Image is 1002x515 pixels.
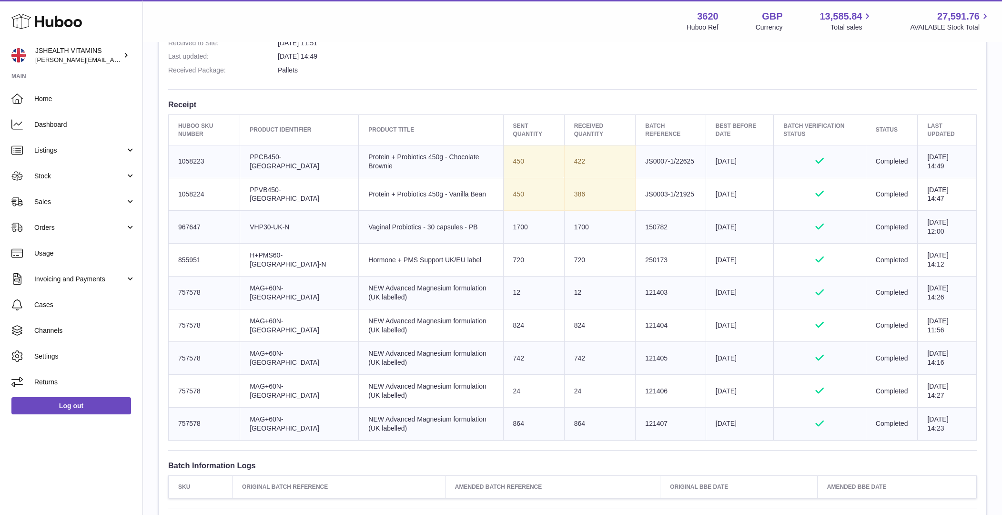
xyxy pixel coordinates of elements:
td: MAG+60N-[GEOGRAPHIC_DATA] [240,407,359,440]
td: H+PMS60-[GEOGRAPHIC_DATA]-N [240,244,359,277]
th: Last updated [918,115,977,145]
td: Protein + Probiotics 450g - Chocolate Brownie [359,145,503,178]
td: 757578 [169,342,240,375]
td: 1700 [503,211,564,244]
span: AVAILABLE Stock Total [910,23,991,32]
td: 1058223 [169,145,240,178]
span: Dashboard [34,120,135,129]
td: 121406 [636,375,706,408]
td: [DATE] [706,178,773,211]
span: 13,585.84 [820,10,862,23]
span: Sales [34,197,125,206]
td: [DATE] 12:00 [918,211,977,244]
td: 24 [503,375,564,408]
th: Product title [359,115,503,145]
td: 121404 [636,309,706,342]
td: 386 [564,178,636,211]
div: Huboo Ref [687,23,719,32]
td: Completed [866,342,918,375]
td: 864 [503,407,564,440]
td: 824 [503,309,564,342]
span: Invoicing and Payments [34,275,125,284]
h3: Batch Information Logs [168,460,977,471]
td: [DATE] [706,211,773,244]
td: 757578 [169,375,240,408]
td: VHP30-UK-N [240,211,359,244]
dt: Received Package: [168,66,278,75]
th: Amended Batch Reference [445,475,660,498]
th: Original Batch Reference [232,475,445,498]
a: 27,591.76 AVAILABLE Stock Total [910,10,991,32]
td: Completed [866,178,918,211]
dd: [DATE] 11:51 [278,39,977,48]
td: MAG+60N-[GEOGRAPHIC_DATA] [240,375,359,408]
td: 742 [503,342,564,375]
td: [DATE] [706,407,773,440]
th: Huboo SKU Number [169,115,240,145]
td: [DATE] 14:49 [918,145,977,178]
td: MAG+60N-[GEOGRAPHIC_DATA] [240,342,359,375]
img: francesca@jshealthvitamins.com [11,48,26,62]
td: 250173 [636,244,706,277]
td: Protein + Probiotics 450g - Vanilla Bean [359,178,503,211]
td: [DATE] [706,342,773,375]
td: Vaginal Probiotics - 30 capsules - PB [359,211,503,244]
td: 855951 [169,244,240,277]
span: Listings [34,146,125,155]
span: Channels [34,326,135,335]
dt: Received to Site: [168,39,278,48]
td: 742 [564,342,636,375]
span: Usage [34,249,135,258]
td: Completed [866,145,918,178]
span: Stock [34,172,125,181]
a: 13,585.84 Total sales [820,10,873,32]
td: 450 [503,178,564,211]
td: Completed [866,309,918,342]
td: [DATE] [706,375,773,408]
td: Completed [866,211,918,244]
td: NEW Advanced Magnesium formulation (UK labelled) [359,342,503,375]
th: Original BBE Date [660,475,818,498]
td: 757578 [169,276,240,309]
td: 121405 [636,342,706,375]
td: 12 [503,276,564,309]
td: [DATE] 14:23 [918,407,977,440]
h3: Receipt [168,99,977,110]
td: 757578 [169,309,240,342]
td: [DATE] 14:12 [918,244,977,277]
td: 1058224 [169,178,240,211]
td: [DATE] [706,276,773,309]
strong: GBP [762,10,782,23]
td: 121403 [636,276,706,309]
dd: [DATE] 14:49 [278,52,977,61]
td: 824 [564,309,636,342]
td: PPVB450-[GEOGRAPHIC_DATA] [240,178,359,211]
td: Completed [866,375,918,408]
td: 967647 [169,211,240,244]
td: 24 [564,375,636,408]
td: 422 [564,145,636,178]
dt: Last updated: [168,52,278,61]
span: [PERSON_NAME][EMAIL_ADDRESS][DOMAIN_NAME] [35,56,191,63]
span: Returns [34,378,135,387]
a: Log out [11,397,131,414]
td: Hormone + PMS Support UK/EU label [359,244,503,277]
div: Currency [756,23,783,32]
td: Completed [866,244,918,277]
td: [DATE] 14:27 [918,375,977,408]
th: Received Quantity [564,115,636,145]
td: 720 [503,244,564,277]
span: Cases [34,300,135,309]
td: [DATE] [706,309,773,342]
td: NEW Advanced Magnesium formulation (UK labelled) [359,276,503,309]
td: MAG+60N-[GEOGRAPHIC_DATA] [240,276,359,309]
strong: 3620 [697,10,719,23]
td: NEW Advanced Magnesium formulation (UK labelled) [359,309,503,342]
th: Product Identifier [240,115,359,145]
td: NEW Advanced Magnesium formulation (UK labelled) [359,375,503,408]
td: JS0003-1/21925 [636,178,706,211]
td: [DATE] 14:26 [918,276,977,309]
span: Orders [34,223,125,232]
td: [DATE] 14:47 [918,178,977,211]
td: 720 [564,244,636,277]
